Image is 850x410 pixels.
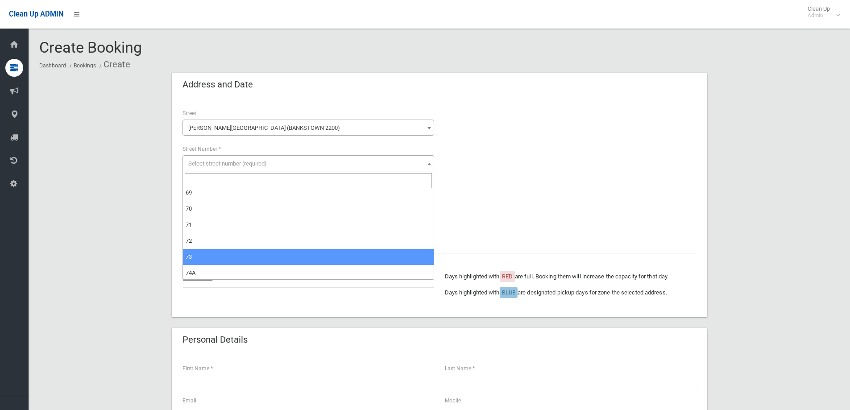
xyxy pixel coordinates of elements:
a: Bookings [74,62,96,69]
p: Days highlighted with are designated pickup days for zone the selected address. [445,287,697,298]
span: 74A [186,269,195,276]
small: Admin [808,12,830,19]
span: 71 [186,221,192,228]
a: Dashboard [39,62,66,69]
span: Create Booking [39,38,142,56]
span: BLUE [502,289,515,296]
span: RED [502,273,513,280]
span: 69 [186,189,192,196]
li: Create [97,56,130,73]
span: 72 [186,237,192,244]
p: Days highlighted with are full. Booking them will increase the capacity for that day. [445,271,697,282]
span: Conway Road (BANKSTOWN 2200) [185,122,432,134]
span: 73 [186,253,192,260]
span: 70 [186,205,192,212]
span: Select street number (required) [188,160,267,167]
header: Personal Details [172,331,258,348]
header: Address and Date [172,76,264,93]
span: Conway Road (BANKSTOWN 2200) [182,120,434,136]
span: Clean Up [803,5,839,19]
span: Clean Up ADMIN [9,10,63,18]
